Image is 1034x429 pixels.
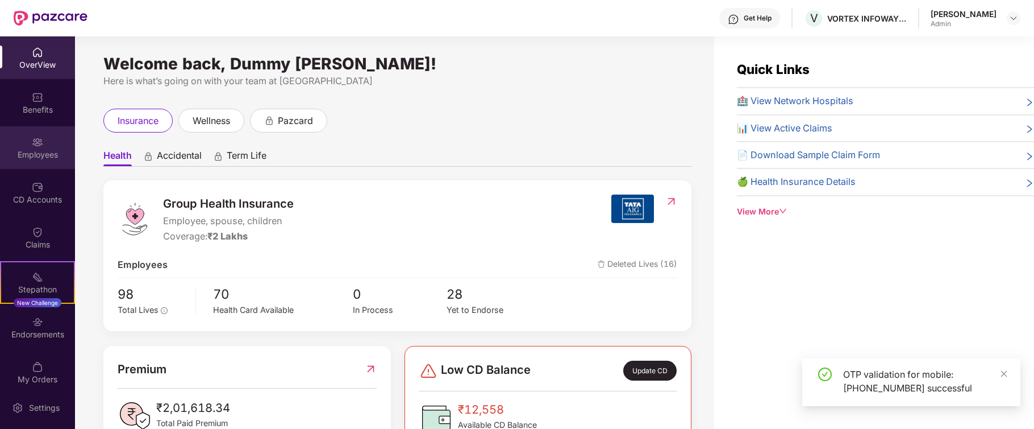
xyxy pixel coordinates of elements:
[143,151,153,161] div: animation
[157,150,202,166] span: Accidental
[12,402,23,414] img: svg+xml;base64,PHN2ZyBpZD0iU2V0dGluZy0yMHgyMCIgeG1sbnM9Imh0dHA6Ly93d3cudzMub3JnLzIwMDAvc3ZnIiB3aW...
[207,230,248,242] span: ₹2 Lakhs
[1025,123,1034,135] span: right
[118,284,187,304] span: 98
[1000,370,1008,378] span: close
[447,284,540,304] span: 28
[737,121,832,135] span: 📊 View Active Claims
[213,304,353,317] div: Health Card Available
[32,361,43,373] img: svg+xml;base64,PHN2ZyBpZD0iTXlfT3JkZXJzIiBkYXRhLW5hbWU9Ik15IE9yZGVycyIgeG1sbnM9Imh0dHA6Ly93d3cudz...
[818,368,832,381] span: check-circle
[810,11,818,25] span: V
[843,368,1007,395] div: OTP validation for mobile: [PHONE_NUMBER] successful
[931,9,997,19] div: [PERSON_NAME]
[26,402,63,414] div: Settings
[118,202,152,236] img: logo
[32,226,43,238] img: svg+xml;base64,PHN2ZyBpZD0iQ2xhaW0iIHhtbG5zPSJodHRwOi8vd3d3LnczLm9yZy8yMDAwL3N2ZyIgd2lkdGg9IjIwIi...
[264,115,274,125] div: animation
[458,401,537,419] span: ₹12,558
[32,316,43,328] img: svg+xml;base64,PHN2ZyBpZD0iRW5kb3JzZW1lbnRzIiB4bWxucz0iaHR0cDovL3d3dy53My5vcmcvMjAwMC9zdmciIHdpZH...
[598,258,677,272] span: Deleted Lives (16)
[32,271,43,283] img: svg+xml;base64,PHN2ZyB4bWxucz0iaHR0cDovL3d3dy53My5vcmcvMjAwMC9zdmciIHdpZHRoPSIyMSIgaGVpZ2h0PSIyMC...
[32,92,43,103] img: svg+xml;base64,PHN2ZyBpZD0iQmVuZWZpdHMiIHhtbG5zPSJodHRwOi8vd3d3LnczLm9yZy8yMDAwL3N2ZyIgd2lkdGg9Ij...
[1009,14,1018,23] img: svg+xml;base64,PHN2ZyBpZD0iRHJvcGRvd24tMzJ4MzIiIHhtbG5zPSJodHRwOi8vd3d3LnczLm9yZy8yMDAwL3N2ZyIgd2...
[103,59,691,68] div: Welcome back, Dummy [PERSON_NAME]!
[737,205,1034,218] div: View More
[353,284,446,304] span: 0
[32,47,43,58] img: svg+xml;base64,PHN2ZyBpZD0iSG9tZSIgeG1sbnM9Imh0dHA6Ly93d3cudzMub3JnLzIwMDAvc3ZnIiB3aWR0aD0iMjAiIG...
[1,284,74,295] div: Stepathon
[737,148,880,162] span: 📄 Download Sample Claim Form
[1025,96,1034,108] span: right
[278,114,313,128] span: pazcard
[118,305,159,315] span: Total Lives
[1025,150,1034,162] span: right
[103,150,132,166] span: Health
[611,195,654,223] img: insurerIcon
[32,181,43,193] img: svg+xml;base64,PHN2ZyBpZD0iQ0RfQWNjb3VudHMiIGRhdGEtbmFtZT0iQ0QgQWNjb3VudHMiIHhtbG5zPSJodHRwOi8vd3...
[163,214,294,228] span: Employee, spouse, children
[118,360,166,378] span: Premium
[14,298,61,307] div: New Challenge
[163,195,294,213] span: Group Health Insurance
[931,19,997,28] div: Admin
[163,229,294,244] div: Coverage:
[737,94,853,108] span: 🏥 View Network Hospitals
[213,284,353,304] span: 70
[14,11,87,26] img: New Pazcare Logo
[598,261,605,268] img: deleteIcon
[744,14,772,23] div: Get Help
[365,360,377,378] img: RedirectIcon
[103,74,691,88] div: Here is what’s going on with your team at [GEOGRAPHIC_DATA]
[441,361,531,381] span: Low CD Balance
[213,151,223,161] div: animation
[779,207,787,215] span: down
[353,304,446,317] div: In Process
[227,150,266,166] span: Term Life
[161,307,168,314] span: info-circle
[118,258,168,272] span: Employees
[827,13,907,24] div: VORTEX INFOWAY PRIVATE LIMITED
[32,137,43,148] img: svg+xml;base64,PHN2ZyBpZD0iRW1wbG95ZWVzIiB4bWxucz0iaHR0cDovL3d3dy53My5vcmcvMjAwMC9zdmciIHdpZHRoPS...
[193,114,230,128] span: wellness
[737,61,810,77] span: Quick Links
[447,304,540,317] div: Yet to Endorse
[737,175,856,189] span: 🍏 Health Insurance Details
[156,399,230,417] span: ₹2,01,618.34
[419,362,437,380] img: svg+xml;base64,PHN2ZyBpZD0iRGFuZ2VyLTMyeDMyIiB4bWxucz0iaHR0cDovL3d3dy53My5vcmcvMjAwMC9zdmciIHdpZH...
[118,114,159,128] span: insurance
[1025,177,1034,189] span: right
[623,361,677,381] div: Update CD
[665,196,677,207] img: RedirectIcon
[728,14,739,25] img: svg+xml;base64,PHN2ZyBpZD0iSGVscC0zMngzMiIgeG1sbnM9Imh0dHA6Ly93d3cudzMub3JnLzIwMDAvc3ZnIiB3aWR0aD...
